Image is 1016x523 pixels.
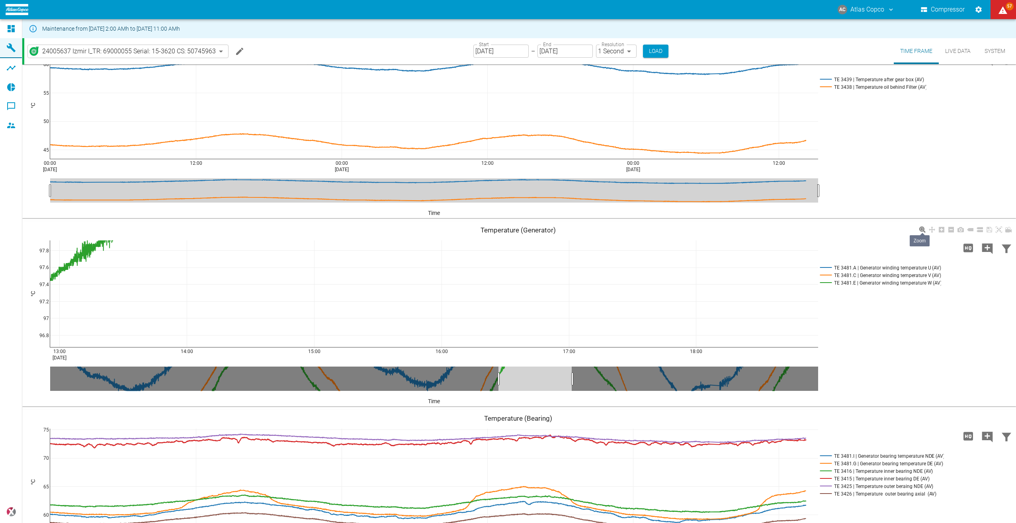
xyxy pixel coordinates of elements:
span: 57 [1006,2,1014,10]
a: 24005637 Izmir I_TR: 69000055 Serial: 15-3620 CS: 50745963 [29,47,216,56]
span: Load high Res [959,244,978,251]
div: AC [838,5,847,14]
button: Time Frame [894,38,939,64]
span: 24005637 Izmir I_TR: 69000055 Serial: 15-3620 CS: 50745963 [42,47,216,56]
button: Filter Chart Data [997,238,1016,258]
input: MM/DD/YYYY [537,45,593,58]
button: Compressor [919,2,967,17]
input: MM/DD/YYYY [473,45,529,58]
div: 1 Second [596,45,637,58]
button: Add comment [978,238,997,258]
button: Live Data [939,38,977,64]
div: Maintenance from [DATE] 2:00 AMh to [DATE] 11:00 AMh [42,21,180,36]
img: Xplore Logo [6,507,16,517]
button: System [977,38,1013,64]
label: Resolution [602,41,624,48]
label: End [543,41,551,48]
button: atlas-copco@neaxplore.com [836,2,896,17]
button: Edit machine [232,43,248,59]
img: logo [6,4,28,15]
span: Load high Res [959,432,978,439]
label: Start [479,41,489,48]
button: Load [643,45,668,58]
button: Filter Chart Data [997,426,1016,447]
button: Add comment [978,426,997,447]
p: – [531,47,535,56]
button: Settings [971,2,986,17]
